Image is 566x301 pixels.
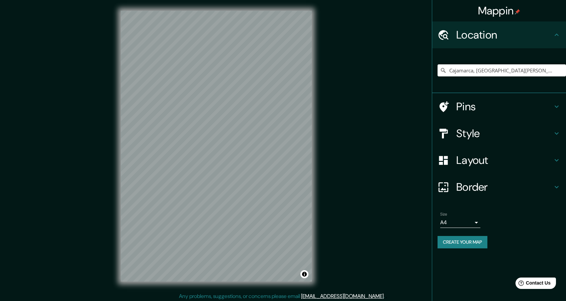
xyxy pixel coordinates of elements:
[432,174,566,200] div: Border
[456,28,553,42] h4: Location
[478,4,521,17] h4: Mappin
[438,236,487,248] button: Create your map
[385,292,386,300] div: .
[179,292,385,300] p: Any problems, suggestions, or concerns please email .
[301,293,384,300] a: [EMAIL_ADDRESS][DOMAIN_NAME]
[386,292,387,300] div: .
[432,93,566,120] div: Pins
[456,154,553,167] h4: Layout
[456,180,553,194] h4: Border
[456,127,553,140] h4: Style
[438,64,566,76] input: Pick your city or area
[121,11,312,282] canvas: Map
[440,217,480,228] div: A4
[432,21,566,48] div: Location
[506,275,559,294] iframe: Help widget launcher
[515,9,520,14] img: pin-icon.png
[300,270,308,278] button: Toggle attribution
[440,212,447,217] label: Size
[456,100,553,113] h4: Pins
[432,120,566,147] div: Style
[432,147,566,174] div: Layout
